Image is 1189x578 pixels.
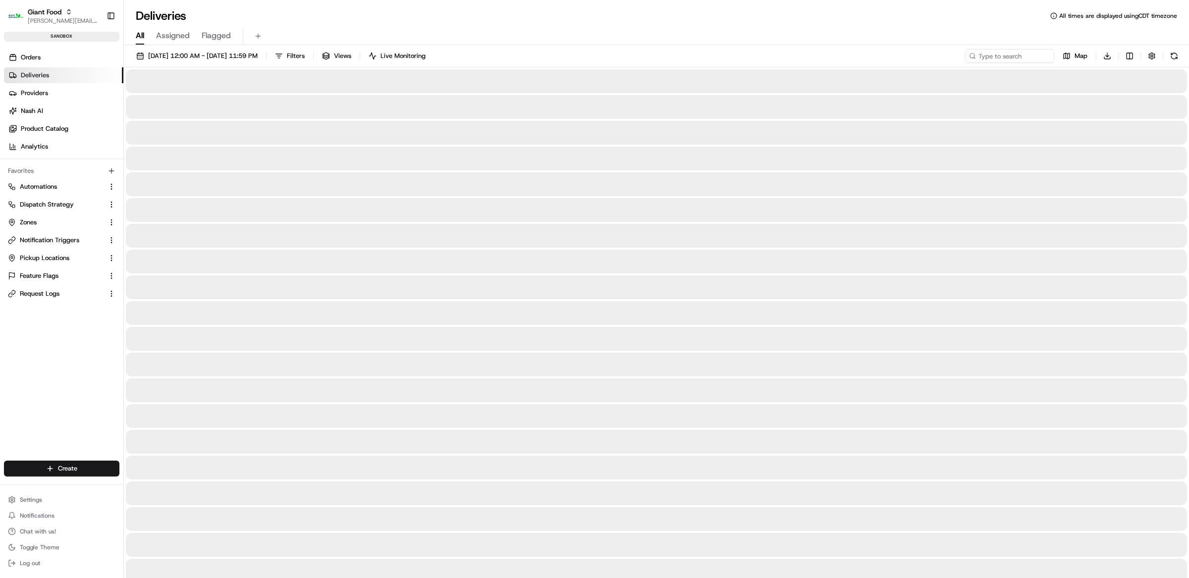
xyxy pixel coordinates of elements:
h1: Deliveries [136,8,186,24]
a: Automations [8,182,104,191]
span: Analytics [21,142,48,151]
button: Toggle Theme [4,540,119,554]
a: Dispatch Strategy [8,200,104,209]
button: Feature Flags [4,268,119,284]
button: Request Logs [4,286,119,302]
button: Pickup Locations [4,250,119,266]
span: Assigned [156,30,190,42]
button: Giant Food [28,7,61,17]
button: Refresh [1167,49,1181,63]
button: [DATE] 12:00 AM - [DATE] 11:59 PM [132,49,262,63]
span: Zones [20,218,37,227]
button: [PERSON_NAME][EMAIL_ADDRESS][DOMAIN_NAME] [28,17,99,25]
span: Orders [21,53,41,62]
span: [DATE] 12:00 AM - [DATE] 11:59 PM [148,52,258,60]
button: Notifications [4,509,119,523]
button: Dispatch Strategy [4,197,119,212]
a: Feature Flags [8,271,104,280]
button: Zones [4,214,119,230]
a: Zones [8,218,104,227]
button: Views [318,49,356,63]
span: All times are displayed using CDT timezone [1059,12,1177,20]
a: Notification Triggers [8,236,104,245]
span: Notification Triggers [20,236,79,245]
a: Request Logs [8,289,104,298]
span: Filters [287,52,305,60]
span: Map [1075,52,1087,60]
button: Log out [4,556,119,570]
a: Analytics [4,139,123,155]
img: Giant Food [8,8,24,24]
button: Create [4,461,119,476]
span: Live Monitoring [380,52,426,60]
input: Type to search [965,49,1054,63]
span: Chat with us! [20,527,56,535]
button: Filters [270,49,309,63]
a: Deliveries [4,67,123,83]
div: Favorites [4,163,119,179]
a: Providers [4,85,123,101]
a: Product Catalog [4,121,123,137]
a: Pickup Locations [8,254,104,263]
button: Chat with us! [4,525,119,538]
button: Map [1058,49,1092,63]
div: sandbox [4,32,119,42]
span: Nash AI [21,106,43,115]
button: Notification Triggers [4,232,119,248]
span: Automations [20,182,57,191]
span: Toggle Theme [20,543,59,551]
a: Orders [4,50,123,65]
span: Pickup Locations [20,254,69,263]
span: Settings [20,496,42,504]
span: Providers [21,89,48,98]
button: Giant FoodGiant Food[PERSON_NAME][EMAIL_ADDRESS][DOMAIN_NAME] [4,4,103,28]
button: Automations [4,179,119,195]
button: Live Monitoring [364,49,430,63]
span: Create [58,464,77,473]
span: Views [334,52,351,60]
span: Flagged [202,30,231,42]
span: Request Logs [20,289,59,298]
span: Deliveries [21,71,49,80]
span: Feature Flags [20,271,58,280]
a: Nash AI [4,103,123,119]
span: Dispatch Strategy [20,200,74,209]
span: Log out [20,559,40,567]
button: Settings [4,493,119,507]
span: Product Catalog [21,124,68,133]
span: Notifications [20,512,54,520]
span: All [136,30,144,42]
